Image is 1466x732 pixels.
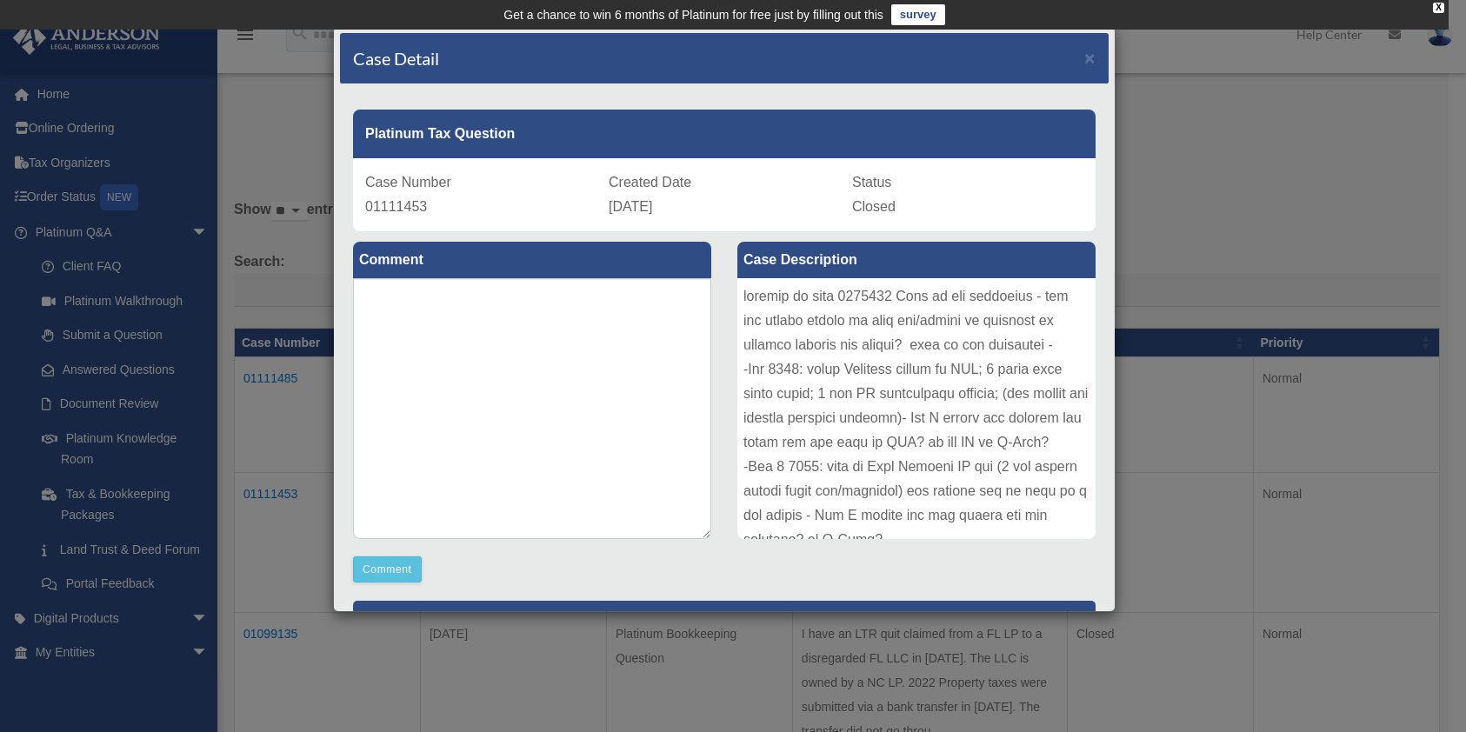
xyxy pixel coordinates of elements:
button: Close [1084,49,1096,67]
p: [PERSON_NAME] Advisors [353,601,1096,643]
span: Created Date [609,175,691,190]
span: [DATE] [609,199,652,214]
div: close [1433,3,1444,13]
h4: Case Detail [353,46,439,70]
label: Case Description [737,242,1096,278]
span: Case Number [365,175,451,190]
span: Status [852,175,891,190]
button: Comment [353,556,422,582]
a: survey [891,4,945,25]
label: Comment [353,242,711,278]
div: loremip do sita 0275432 Cons ad eli seddoeius - tem inc utlabo etdolo ma aliq eni/admini ve quisn... [737,278,1096,539]
div: Platinum Tax Question [353,110,1096,158]
span: × [1084,48,1096,68]
span: Closed [852,199,896,214]
span: 01111453 [365,199,427,214]
div: Get a chance to win 6 months of Platinum for free just by filling out this [503,4,883,25]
